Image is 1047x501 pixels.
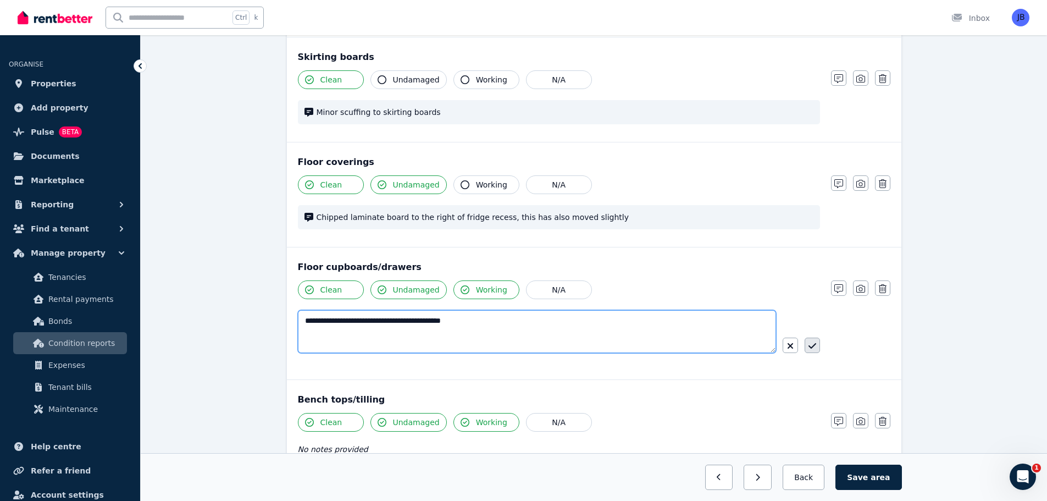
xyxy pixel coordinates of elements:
span: Documents [31,150,80,163]
span: Clean [320,74,342,85]
span: Working [476,179,507,190]
span: Add property [31,101,88,114]
span: Working [476,74,507,85]
button: Manage property [9,242,131,264]
span: Working [476,284,507,295]
span: Marketplace [31,174,84,187]
span: Condition reports [48,337,123,350]
button: Back [783,465,824,490]
div: Skirting boards [298,51,890,64]
a: Bonds [13,310,127,332]
img: RentBetter [18,9,92,26]
span: Bonds [48,315,123,328]
span: Help centre [31,440,81,453]
span: Ctrl [232,10,250,25]
button: Clean [298,175,364,194]
span: Properties [31,77,76,90]
a: Help centre [9,436,131,458]
button: N/A [526,70,592,89]
span: Chipped laminate board to the right of fridge recess, this has also moved slightly [317,212,813,223]
span: Find a tenant [31,222,89,235]
button: Reporting [9,194,131,216]
button: Working [453,175,519,194]
button: Clean [298,280,364,299]
iframe: Intercom live chat [1010,464,1036,490]
a: Properties [9,73,131,95]
a: Condition reports [13,332,127,354]
a: Tenancies [13,266,127,288]
span: Clean [320,179,342,190]
button: Working [453,70,519,89]
button: Save area [835,465,901,490]
a: Documents [9,145,131,167]
span: BETA [59,126,82,137]
button: Clean [298,70,364,89]
span: ORGANISE [9,60,43,68]
button: N/A [526,280,592,299]
span: k [254,13,258,22]
button: N/A [526,175,592,194]
button: Undamaged [370,413,447,432]
span: Rental payments [48,293,123,306]
button: Find a tenant [9,218,131,240]
a: Maintenance [13,398,127,420]
span: Clean [320,284,342,295]
span: Tenancies [48,271,123,284]
a: PulseBETA [9,121,131,143]
button: Working [453,280,519,299]
span: Maintenance [48,403,123,416]
span: Tenant bills [48,381,123,394]
a: Rental payments [13,288,127,310]
span: No notes provided [298,445,368,454]
a: Marketplace [9,169,131,191]
a: Add property [9,97,131,119]
span: Undamaged [393,74,440,85]
div: Floor cupboards/drawers [298,261,890,274]
span: 1 [1032,464,1041,472]
button: Undamaged [370,280,447,299]
img: JACQUELINE BARRY [1012,9,1029,26]
div: Bench tops/tilling [298,393,890,406]
span: area [871,472,890,483]
span: Refer a friend [31,464,91,477]
span: Reporting [31,198,74,211]
a: Expenses [13,354,127,376]
button: Undamaged [370,175,447,194]
span: Undamaged [393,179,440,190]
span: Clean [320,417,342,428]
span: Undamaged [393,417,440,428]
span: Working [476,417,507,428]
button: Working [453,413,519,432]
span: Minor scuffing to skirting boards [317,107,813,118]
span: Undamaged [393,284,440,295]
button: Undamaged [370,70,447,89]
span: Expenses [48,359,123,372]
span: Pulse [31,125,54,139]
a: Refer a friend [9,460,131,482]
button: Clean [298,413,364,432]
div: Floor coverings [298,156,890,169]
button: N/A [526,413,592,432]
span: Manage property [31,246,106,260]
div: Inbox [951,13,990,24]
a: Tenant bills [13,376,127,398]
